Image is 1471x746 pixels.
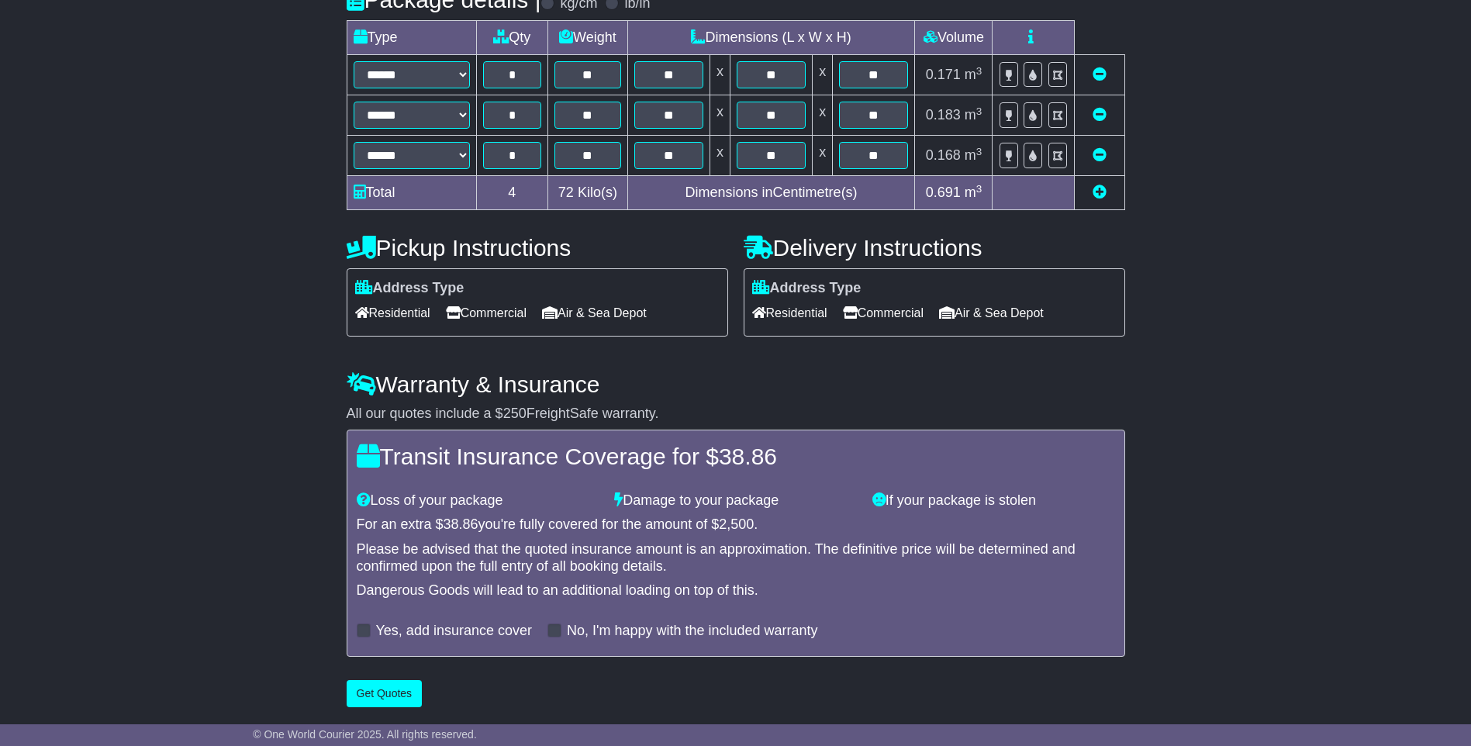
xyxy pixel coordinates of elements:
[1093,107,1107,123] a: Remove this item
[347,371,1125,397] h4: Warranty & Insurance
[548,21,628,55] td: Weight
[926,67,961,82] span: 0.171
[347,21,476,55] td: Type
[627,21,915,55] td: Dimensions (L x W x H)
[1093,67,1107,82] a: Remove this item
[976,146,982,157] sup: 3
[548,176,628,210] td: Kilo(s)
[347,176,476,210] td: Total
[813,136,833,176] td: x
[357,582,1115,599] div: Dangerous Goods will lead to an additional loading on top of this.
[476,21,548,55] td: Qty
[752,280,862,297] label: Address Type
[253,728,477,741] span: © One World Courier 2025. All rights reserved.
[1093,147,1107,163] a: Remove this item
[376,623,532,640] label: Yes, add insurance cover
[926,107,961,123] span: 0.183
[843,301,924,325] span: Commercial
[349,492,607,509] div: Loss of your package
[558,185,574,200] span: 72
[865,492,1123,509] div: If your package is stolen
[744,235,1125,261] h4: Delivery Instructions
[606,492,865,509] div: Damage to your package
[357,444,1115,469] h4: Transit Insurance Coverage for $
[355,280,464,297] label: Address Type
[503,406,527,421] span: 250
[710,136,730,176] td: x
[976,183,982,195] sup: 3
[357,516,1115,534] div: For an extra $ you're fully covered for the amount of $ .
[976,65,982,77] sup: 3
[965,147,982,163] span: m
[347,406,1125,423] div: All our quotes include a $ FreightSafe warranty.
[710,95,730,136] td: x
[965,67,982,82] span: m
[710,55,730,95] td: x
[627,176,915,210] td: Dimensions in Centimetre(s)
[719,444,777,469] span: 38.86
[915,21,993,55] td: Volume
[355,301,430,325] span: Residential
[347,235,728,261] h4: Pickup Instructions
[446,301,527,325] span: Commercial
[542,301,647,325] span: Air & Sea Depot
[567,623,818,640] label: No, I'm happy with the included warranty
[357,541,1115,575] div: Please be advised that the quoted insurance amount is an approximation. The definitive price will...
[719,516,754,532] span: 2,500
[813,95,833,136] td: x
[444,516,478,532] span: 38.86
[347,680,423,707] button: Get Quotes
[965,107,982,123] span: m
[1093,185,1107,200] a: Add new item
[752,301,827,325] span: Residential
[926,185,961,200] span: 0.691
[976,105,982,117] sup: 3
[476,176,548,210] td: 4
[813,55,833,95] td: x
[965,185,982,200] span: m
[939,301,1044,325] span: Air & Sea Depot
[926,147,961,163] span: 0.168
